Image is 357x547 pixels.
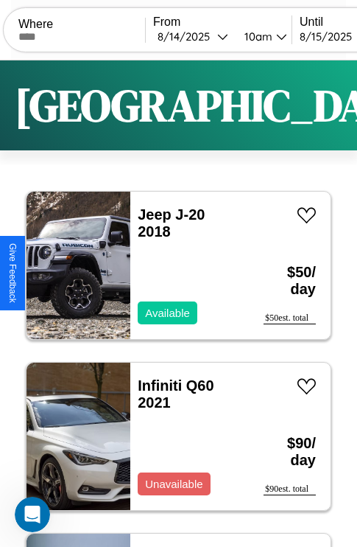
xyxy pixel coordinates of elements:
iframe: Intercom live chat [15,497,50,532]
label: From [153,15,291,29]
h3: $ 50 / day [264,249,316,313]
div: Give Feedback [7,243,18,303]
a: Jeep J-20 2018 [138,206,205,240]
div: $ 50 est. total [264,313,316,324]
button: 10am [233,29,291,44]
label: Where [18,18,145,31]
a: Infiniti Q60 2021 [138,377,213,411]
h3: $ 90 / day [264,420,316,484]
button: 8/14/2025 [153,29,233,44]
div: 8 / 14 / 2025 [158,29,217,43]
div: 10am [237,29,276,43]
p: Available [145,303,190,323]
p: Unavailable [145,474,202,494]
div: $ 90 est. total [264,484,316,495]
